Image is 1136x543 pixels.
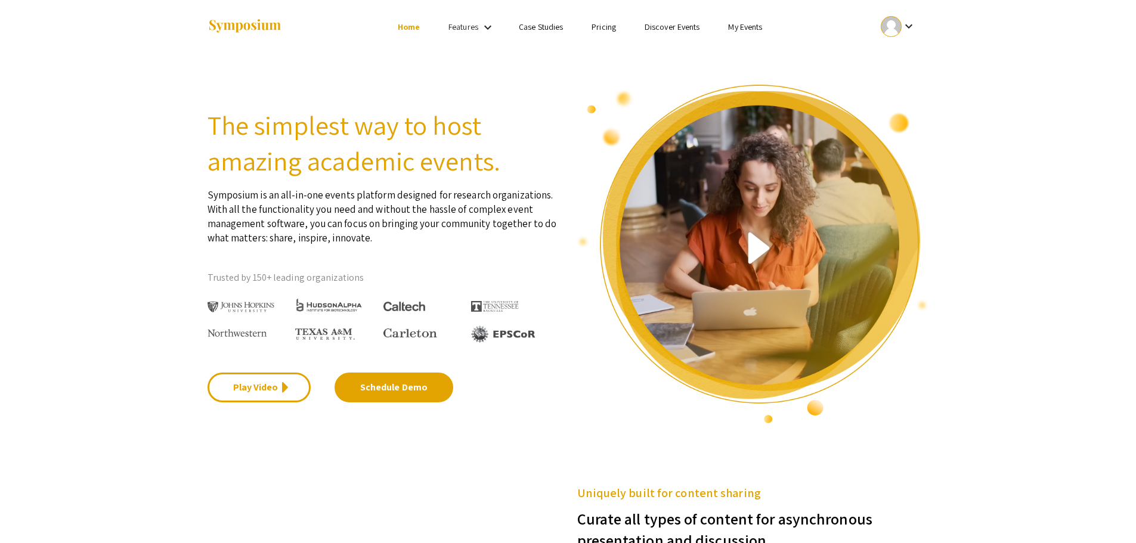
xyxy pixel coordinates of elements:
[295,328,355,340] img: Texas A&M University
[383,328,437,338] img: Carleton
[645,21,700,32] a: Discover Events
[208,329,267,336] img: Northwestern
[902,19,916,33] mat-icon: Expand account dropdown
[208,18,282,35] img: Symposium by ForagerOne
[471,301,519,312] img: The University of Tennessee
[335,373,453,402] a: Schedule Demo
[398,21,420,32] a: Home
[577,83,929,424] img: video overview of Symposium
[208,373,311,402] a: Play Video
[208,302,275,313] img: Johns Hopkins University
[208,269,559,287] p: Trusted by 150+ leading organizations
[295,298,363,312] img: HudsonAlpha
[208,107,559,179] h2: The simplest way to host amazing academic events.
[448,21,478,32] a: Features
[481,20,495,35] mat-icon: Expand Features list
[208,179,559,245] p: Symposium is an all-in-one events platform designed for research organizations. With all the func...
[592,21,616,32] a: Pricing
[728,21,762,32] a: My Events
[519,21,563,32] a: Case Studies
[9,489,51,534] iframe: Chat
[577,484,929,502] h5: Uniquely built for content sharing
[383,302,425,312] img: Caltech
[471,325,537,343] img: EPSCOR
[868,13,928,40] button: Expand account dropdown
